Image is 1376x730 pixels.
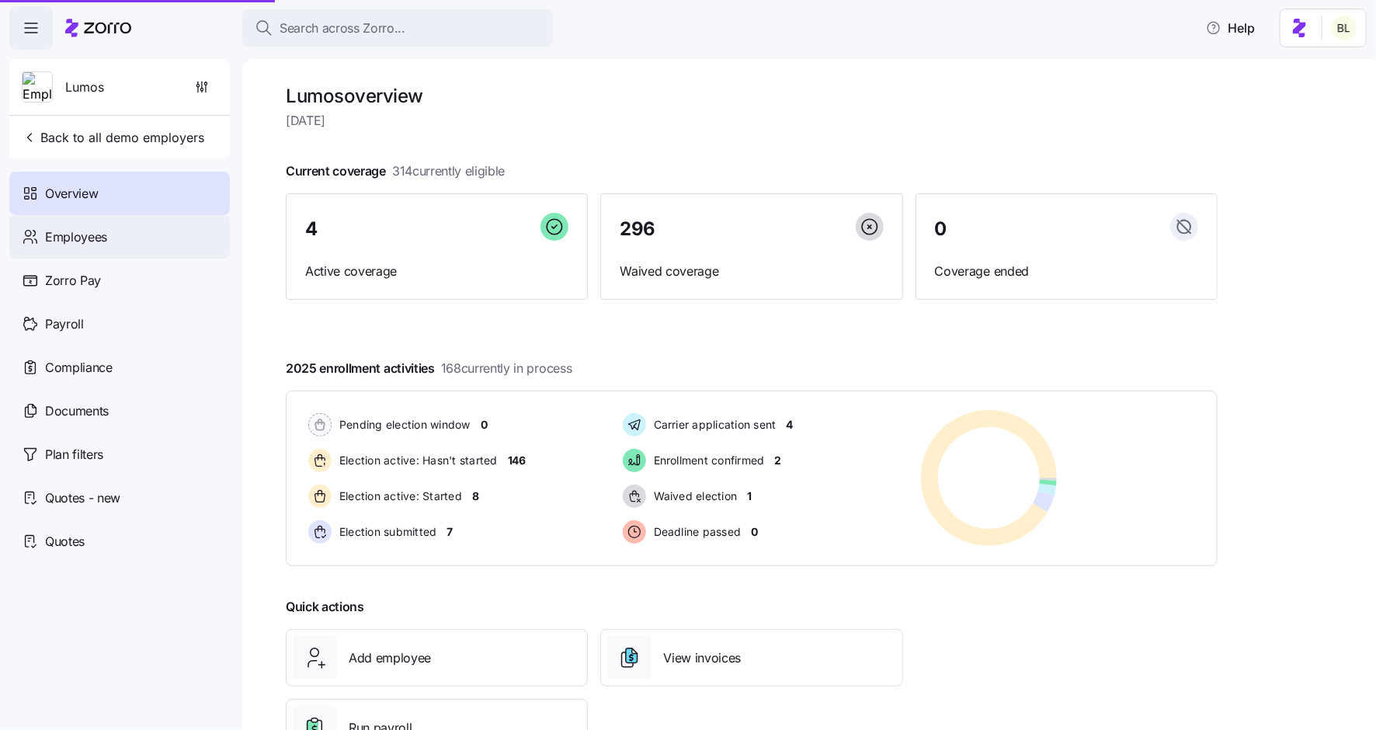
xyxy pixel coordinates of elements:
button: Back to all demo employers [16,122,210,153]
span: 0 [935,220,947,238]
span: Back to all demo employers [22,128,204,147]
span: Current coverage [286,162,505,181]
span: Lumos [65,78,104,97]
a: Zorro Pay [9,259,230,302]
span: View invoices [663,648,741,668]
a: Quotes [9,520,230,563]
span: 2025 enrollment activities [286,359,572,378]
span: Search across Zorro... [280,19,405,38]
span: 168 currently in process [441,359,572,378]
a: Employees [9,215,230,259]
a: Overview [9,172,230,215]
span: Quotes - new [45,488,120,508]
span: [DATE] [286,111,1218,130]
span: Plan filters [45,445,103,464]
span: Overview [45,184,98,203]
span: Pending election window [335,417,471,433]
span: 0 [751,524,758,540]
a: Payroll [9,302,230,346]
span: Add employee [349,648,431,668]
span: Election active: Started [335,488,462,504]
span: 1 [747,488,752,504]
span: Election active: Hasn't started [335,453,498,468]
img: 2fabda6663eee7a9d0b710c60bc473af [1332,16,1357,40]
span: Coverage ended [935,262,1198,281]
h1: Lumos overview [286,84,1218,108]
a: Documents [9,389,230,433]
a: Plan filters [9,433,230,476]
span: Employees [45,228,107,247]
span: 4 [305,220,318,238]
span: Help [1206,19,1255,37]
span: 146 [508,453,526,468]
span: 4 [787,417,794,433]
span: Active coverage [305,262,568,281]
span: 314 currently eligible [392,162,505,181]
span: Enrollment confirmed [649,453,765,468]
span: 8 [472,488,479,504]
span: Waived coverage [620,262,883,281]
span: Election submitted [335,524,437,540]
span: 7 [447,524,453,540]
span: Waived election [649,488,738,504]
span: 0 [481,417,488,433]
span: 296 [620,220,655,238]
img: Employer logo [23,72,52,103]
span: Compliance [45,358,113,377]
button: Search across Zorro... [242,9,553,47]
a: Compliance [9,346,230,389]
span: Quick actions [286,597,364,617]
span: Payroll [45,315,84,334]
span: Carrier application sent [649,417,777,433]
span: 2 [775,453,782,468]
button: Help [1194,12,1267,43]
span: Documents [45,401,109,421]
span: Zorro Pay [45,271,101,290]
a: Quotes - new [9,476,230,520]
span: Deadline passed [649,524,742,540]
span: Quotes [45,532,85,551]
